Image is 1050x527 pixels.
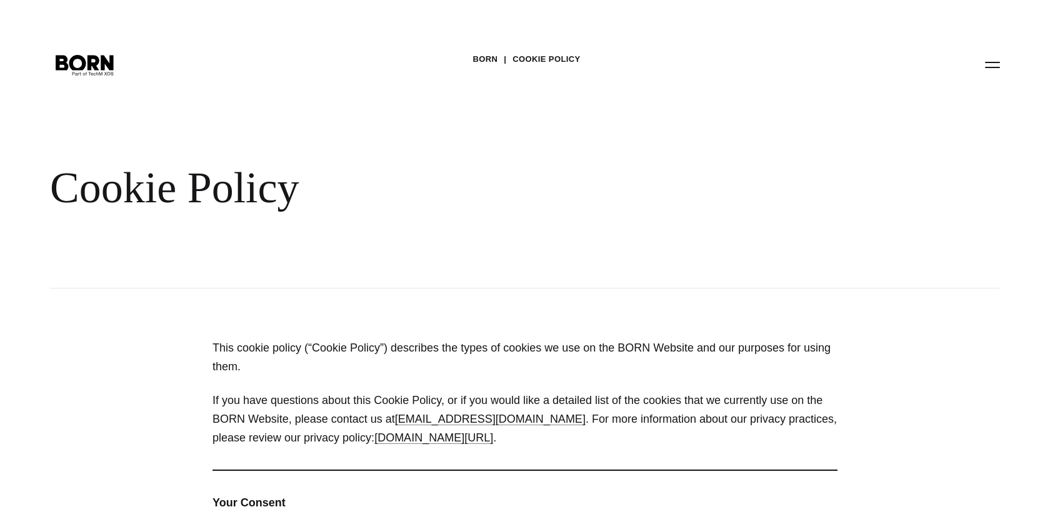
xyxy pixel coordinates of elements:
a: BORN [472,50,497,69]
button: Open [977,51,1007,77]
div: Cookie Policy [50,162,762,214]
strong: Your Consent [212,496,286,509]
p: If you have questions about this Cookie Policy, or if you would like a detailed list of the cooki... [212,391,837,447]
a: [DOMAIN_NAME][URL] [374,431,493,444]
p: This cookie policy (“Cookie Policy”) describes the types of cookies we use on the BORN Website an... [212,338,837,376]
a: Cookie Policy [512,50,580,69]
a: [EMAIL_ADDRESS][DOMAIN_NAME] [395,413,586,425]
